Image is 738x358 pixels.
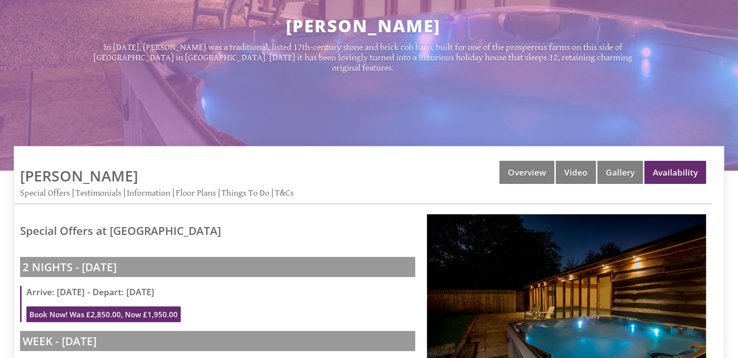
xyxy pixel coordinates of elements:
a: [PERSON_NAME] [20,166,138,186]
a: Gallery [597,161,643,184]
h3: Arrive: [DATE] - Depart: [DATE] [26,286,415,298]
a: Things To Do [221,188,269,198]
a: Book Now! Was £2,850.00, Now £1,950.00 [26,307,181,322]
h2: Special Offers at [GEOGRAPHIC_DATA] [20,223,415,238]
a: Overview [500,161,554,184]
h2: WEEK - [DATE] [20,331,415,351]
a: Special Offers [20,188,70,198]
h2: [PERSON_NAME] [84,14,643,37]
p: In [DATE], [PERSON_NAME] was a traditional, listed 17th-century stone and brick cob barn, built f... [84,42,643,73]
a: Floor Plans [176,188,216,198]
a: Availability [644,161,706,184]
a: Information [127,188,170,198]
a: Video [556,161,596,184]
h2: 2 NIGHTS - [DATE] [20,257,415,277]
a: T&Cs [275,188,294,198]
a: Testimonials [75,188,121,198]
